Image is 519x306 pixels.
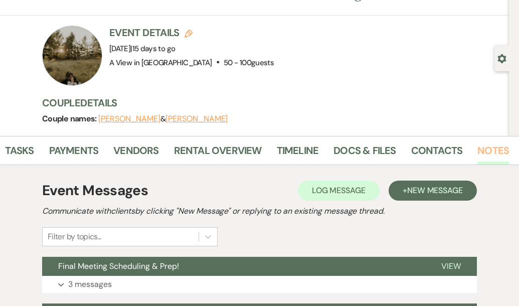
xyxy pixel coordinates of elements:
span: View [441,261,461,271]
span: Couple names: [42,113,98,124]
div: Filter by topics... [48,231,101,243]
h3: Event Details [109,26,274,40]
a: Contacts [411,142,463,165]
span: Final Meeting Scheduling & Prep! [58,261,179,271]
span: | [130,44,175,54]
a: Rental Overview [174,142,262,165]
span: [DATE] [109,44,175,54]
span: New Message [407,185,463,196]
p: 3 messages [68,278,112,291]
button: [PERSON_NAME] [98,115,160,123]
h3: Couple Details [42,96,499,110]
a: Tasks [5,142,34,165]
span: A View in [GEOGRAPHIC_DATA] [109,58,212,68]
h2: Communicate with clients by clicking "New Message" or replying to an existing message thread. [42,205,477,217]
button: View [425,257,477,276]
button: 3 messages [42,276,477,293]
button: Log Message [298,181,380,201]
button: [PERSON_NAME] [165,115,228,123]
button: +New Message [389,181,477,201]
button: Open lead details [497,53,506,63]
span: 50 - 100 guests [224,58,274,68]
a: Payments [49,142,99,165]
a: Docs & Files [333,142,396,165]
a: Vendors [113,142,158,165]
span: Log Message [312,185,366,196]
span: & [98,114,228,124]
h1: Event Messages [42,180,148,201]
span: 15 days to go [132,44,176,54]
a: Timeline [277,142,319,165]
a: Notes [477,142,509,165]
button: Final Meeting Scheduling & Prep! [42,257,425,276]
